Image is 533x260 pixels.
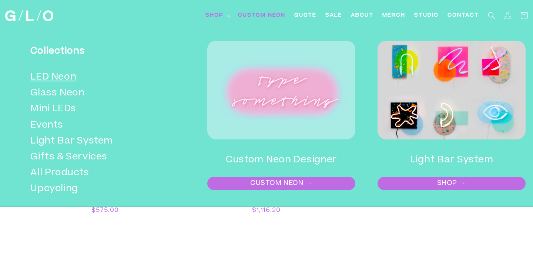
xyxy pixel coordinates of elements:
a: Gifts & Services [30,149,169,165]
a: Upcycling [30,181,169,197]
a: SALE [321,7,346,24]
h2: Custom Neon Designer [207,151,355,169]
h3: Collections [30,42,169,61]
span: Studio [414,12,439,20]
span: Custom Neon [238,12,285,20]
a: GLO Studio [3,8,56,24]
span: Contact [447,12,479,20]
summary: Shop [201,7,234,24]
img: GLO Studio [5,10,53,21]
span: About [351,12,373,20]
span: Merch [382,12,405,20]
a: Mini LEDs [30,101,169,117]
a: Events [30,118,169,134]
a: Quote [290,7,321,24]
a: Contact [443,7,483,24]
summary: Search [483,7,500,24]
img: Image 2 [378,41,526,139]
a: Light Bar System [30,134,169,149]
a: LED Neon [30,70,169,85]
a: Studio [410,7,443,24]
span: Shop [205,12,224,20]
a: All Products [30,165,169,181]
a: About [346,7,378,24]
h2: Light Bar System [378,151,526,169]
a: Merch [378,7,410,24]
img: Image 1 [207,41,355,139]
span: SALE [325,12,342,20]
a: SHOP → [378,178,525,189]
a: Glass Neon [30,85,169,101]
a: Custom Neon [234,7,290,24]
span: Quote [294,12,316,20]
iframe: Chat Widget [496,224,533,260]
a: CUSTOM NEON → [208,178,355,189]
